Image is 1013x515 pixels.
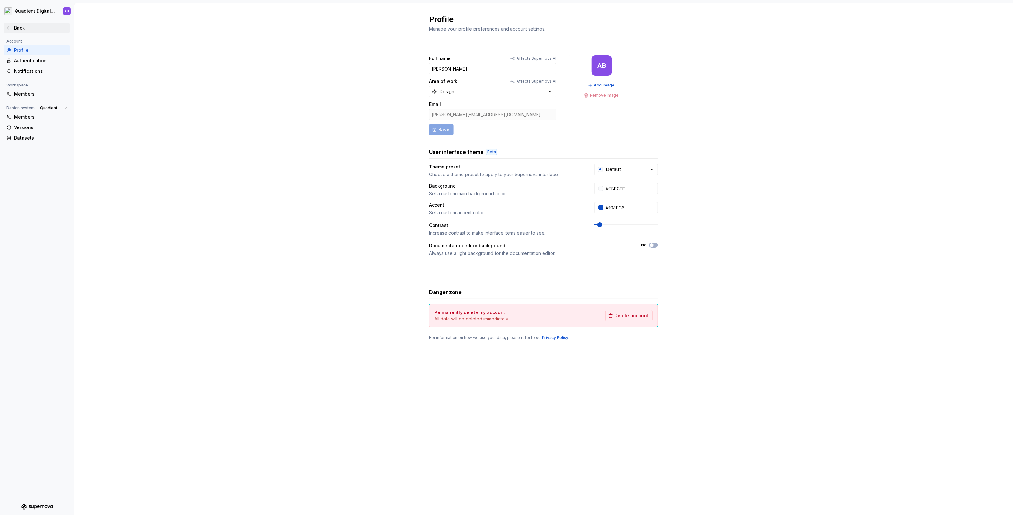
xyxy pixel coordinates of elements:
span: Delete account [614,312,648,319]
a: Back [4,23,70,33]
p: Affects Supernova AI [517,56,556,61]
div: AB [65,9,69,14]
div: For information on how we use your data, please refer to our . [429,335,658,340]
a: Notifications [4,66,70,76]
svg: Supernova Logo [21,504,53,510]
p: Affects Supernova AI [517,79,556,84]
div: Versions [14,124,67,131]
div: Authentication [14,58,67,64]
h4: Permanently delete my account [435,309,505,316]
div: Quadient Digital Design System [15,8,55,14]
span: Add image [594,83,615,88]
label: No [641,243,647,248]
h3: User interface theme [429,148,483,156]
a: Versions [4,122,70,133]
div: Profile [14,47,67,53]
button: Quadient Digital Design SystemAB [1,4,72,18]
div: AB [597,63,606,68]
label: Full name [429,55,451,62]
div: Increase contrast to make interface items easier to see. [429,230,583,236]
p: All data will be deleted immediately. [435,316,509,322]
div: Members [14,114,67,120]
input: #104FC6 [603,202,658,213]
div: Set a custom main background color. [429,190,583,197]
a: Profile [4,45,70,55]
a: Authentication [4,56,70,66]
img: 6523a3b9-8e87-42c6-9977-0b9a54b06238.png [4,7,12,15]
div: Members [14,91,67,97]
a: Privacy Policy [542,335,568,340]
div: Always use a light background for the documentation editor. [429,250,630,257]
div: Notifications [14,68,67,74]
a: Datasets [4,133,70,143]
div: Documentation editor background [429,243,505,249]
div: Back [14,25,67,31]
button: Default [594,164,658,175]
div: Datasets [14,135,67,141]
div: Theme preset [429,164,460,170]
button: Add image [586,81,618,90]
div: Workspace [4,81,31,89]
div: Design [440,88,454,95]
div: Design system [4,104,37,112]
div: Set a custom accent color. [429,209,583,216]
div: Account [4,38,24,45]
div: Beta [486,149,497,155]
button: Delete account [605,310,653,321]
div: Accent [429,202,444,208]
div: Contrast [429,222,448,229]
a: Members [4,89,70,99]
h2: Profile [429,14,650,24]
div: Choose a theme preset to apply to your Supernova interface. [429,171,583,178]
span: Manage your profile preferences and account settings. [429,26,545,31]
h3: Danger zone [429,288,462,296]
span: Quadient Digital Design System [40,106,62,111]
label: Area of work [429,78,457,85]
input: #FFFFFF [603,183,658,194]
label: Email [429,101,441,107]
div: Background [429,183,456,189]
div: Default [606,166,621,173]
a: Members [4,112,70,122]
